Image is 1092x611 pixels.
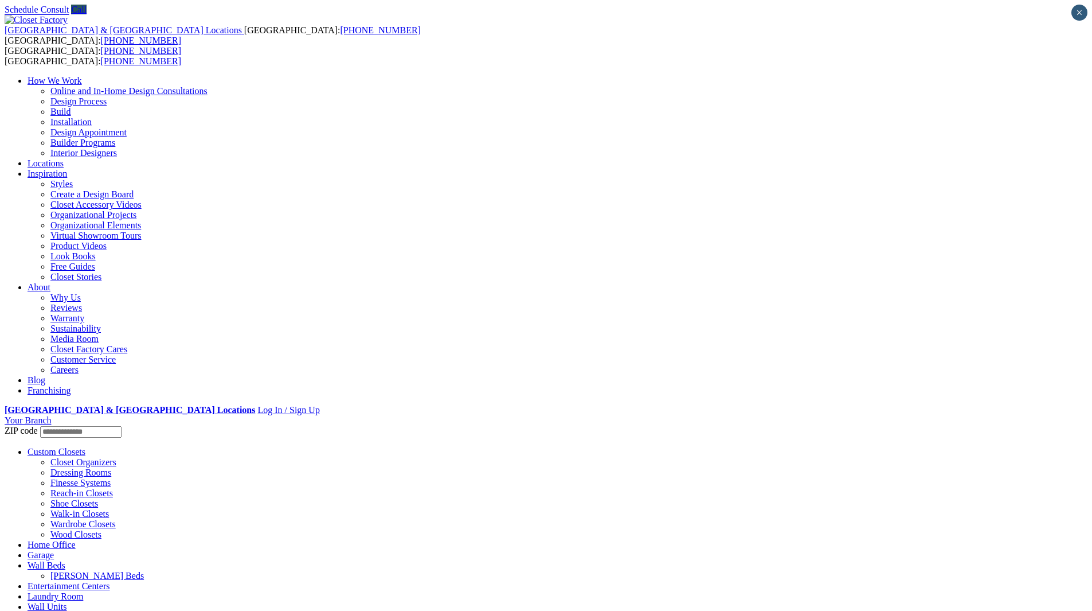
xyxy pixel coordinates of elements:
a: Why Us [50,293,81,302]
a: [PHONE_NUMBER] [101,56,181,66]
a: Finesse Systems [50,478,111,488]
a: Shoe Closets [50,499,98,508]
a: Sustainability [50,324,101,333]
a: Closet Accessory Videos [50,200,142,209]
a: Blog [28,375,45,385]
span: [GEOGRAPHIC_DATA]: [GEOGRAPHIC_DATA]: [5,46,181,66]
button: Close [1071,5,1087,21]
a: Virtual Showroom Tours [50,231,142,240]
a: Your Branch [5,415,51,425]
a: [PHONE_NUMBER] [101,36,181,45]
a: Locations [28,158,64,168]
a: Design Appointment [50,127,127,137]
a: Wood Closets [50,530,101,539]
a: Closet Organizers [50,457,116,467]
a: Inspiration [28,169,67,178]
a: Log In / Sign Up [257,405,319,415]
input: Enter your Zip code [40,426,122,438]
a: Organizational Elements [50,220,141,230]
a: Wardrobe Closets [50,519,116,529]
a: Warranty [50,313,84,323]
a: Schedule Consult [5,5,69,14]
a: Reach-in Closets [50,488,113,498]
img: Closet Factory [5,15,68,25]
a: How We Work [28,76,82,85]
a: [GEOGRAPHIC_DATA] & [GEOGRAPHIC_DATA] Locations [5,25,244,35]
span: [GEOGRAPHIC_DATA]: [GEOGRAPHIC_DATA]: [5,25,421,45]
a: Online and In-Home Design Consultations [50,86,208,96]
a: Media Room [50,334,99,344]
a: Laundry Room [28,591,83,601]
span: [GEOGRAPHIC_DATA] & [GEOGRAPHIC_DATA] Locations [5,25,242,35]
a: About [28,282,50,292]
a: Garage [28,550,54,560]
a: Styles [50,179,73,189]
a: Walk-in Closets [50,509,109,519]
a: Product Videos [50,241,107,251]
a: Home Office [28,540,76,550]
a: Closet Stories [50,272,101,282]
a: Design Process [50,96,107,106]
a: Customer Service [50,355,116,364]
span: ZIP code [5,426,38,435]
a: Wall Beds [28,561,65,570]
a: Look Books [50,251,96,261]
a: Custom Closets [28,447,85,457]
a: [GEOGRAPHIC_DATA] & [GEOGRAPHIC_DATA] Locations [5,405,255,415]
a: Careers [50,365,79,375]
a: Reviews [50,303,82,313]
a: Closet Factory Cares [50,344,127,354]
a: Free Guides [50,262,95,271]
a: Entertainment Centers [28,581,110,591]
a: Create a Design Board [50,189,134,199]
a: [PERSON_NAME] Beds [50,571,144,581]
a: Build [50,107,71,116]
a: Interior Designers [50,148,117,158]
a: Installation [50,117,92,127]
a: [PHONE_NUMBER] [101,46,181,56]
a: Franchising [28,386,71,395]
a: Call [71,5,87,14]
a: Builder Programs [50,138,115,147]
a: Organizational Projects [50,210,136,220]
a: [PHONE_NUMBER] [340,25,420,35]
a: Dressing Rooms [50,468,111,477]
